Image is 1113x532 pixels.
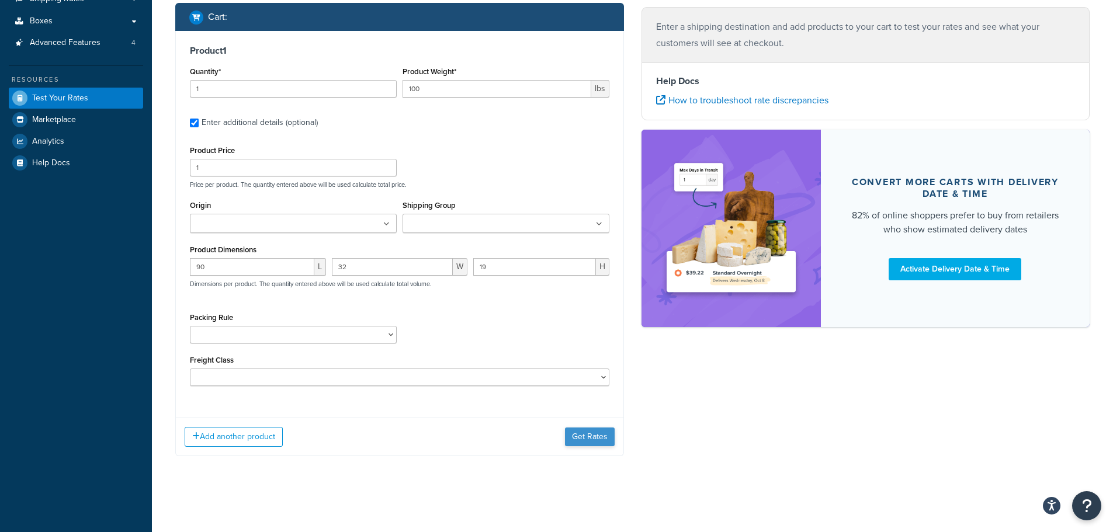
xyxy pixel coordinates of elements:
span: lbs [591,80,609,98]
input: 0.0 [190,80,397,98]
span: Help Docs [32,158,70,168]
span: Marketplace [32,115,76,125]
div: Convert more carts with delivery date & time [849,176,1062,200]
label: Product Weight* [403,67,456,76]
li: Advanced Features [9,32,143,54]
label: Packing Rule [190,313,233,322]
a: How to troubleshoot rate discrepancies [656,93,828,107]
a: Help Docs [9,152,143,173]
span: L [314,258,326,276]
button: Add another product [185,427,283,447]
span: Analytics [32,137,64,147]
span: Boxes [30,16,53,26]
h2: Cart : [208,12,227,22]
label: Shipping Group [403,201,456,210]
div: Enter additional details (optional) [202,114,318,131]
div: Resources [9,75,143,85]
label: Freight Class [190,356,234,364]
a: Marketplace [9,109,143,130]
span: Advanced Features [30,38,100,48]
p: Enter a shipping destination and add products to your cart to test your rates and see what your c... [656,19,1076,51]
p: Price per product. The quantity entered above will be used calculate total price. [187,180,612,189]
span: Test Your Rates [32,93,88,103]
a: Activate Delivery Date & Time [889,258,1021,280]
img: feature-image-ddt-36eae7f7280da8017bfb280eaccd9c446f90b1fe08728e4019434db127062ab4.png [659,147,803,310]
button: Open Resource Center [1072,491,1101,520]
label: Product Price [190,146,235,155]
label: Quantity* [190,67,221,76]
label: Product Dimensions [190,245,256,254]
h3: Product 1 [190,45,609,57]
span: W [453,258,467,276]
input: 0.00 [403,80,591,98]
input: Enter additional details (optional) [190,119,199,127]
button: Get Rates [565,427,615,446]
span: 4 [131,38,136,48]
div: 82% of online shoppers prefer to buy from retailers who show estimated delivery dates [849,208,1062,237]
a: Test Your Rates [9,88,143,109]
span: H [596,258,609,276]
a: Analytics [9,131,143,152]
a: Advanced Features4 [9,32,143,54]
a: Boxes [9,11,143,32]
h4: Help Docs [656,74,1076,88]
p: Dimensions per product. The quantity entered above will be used calculate total volume. [187,280,432,288]
label: Origin [190,201,211,210]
